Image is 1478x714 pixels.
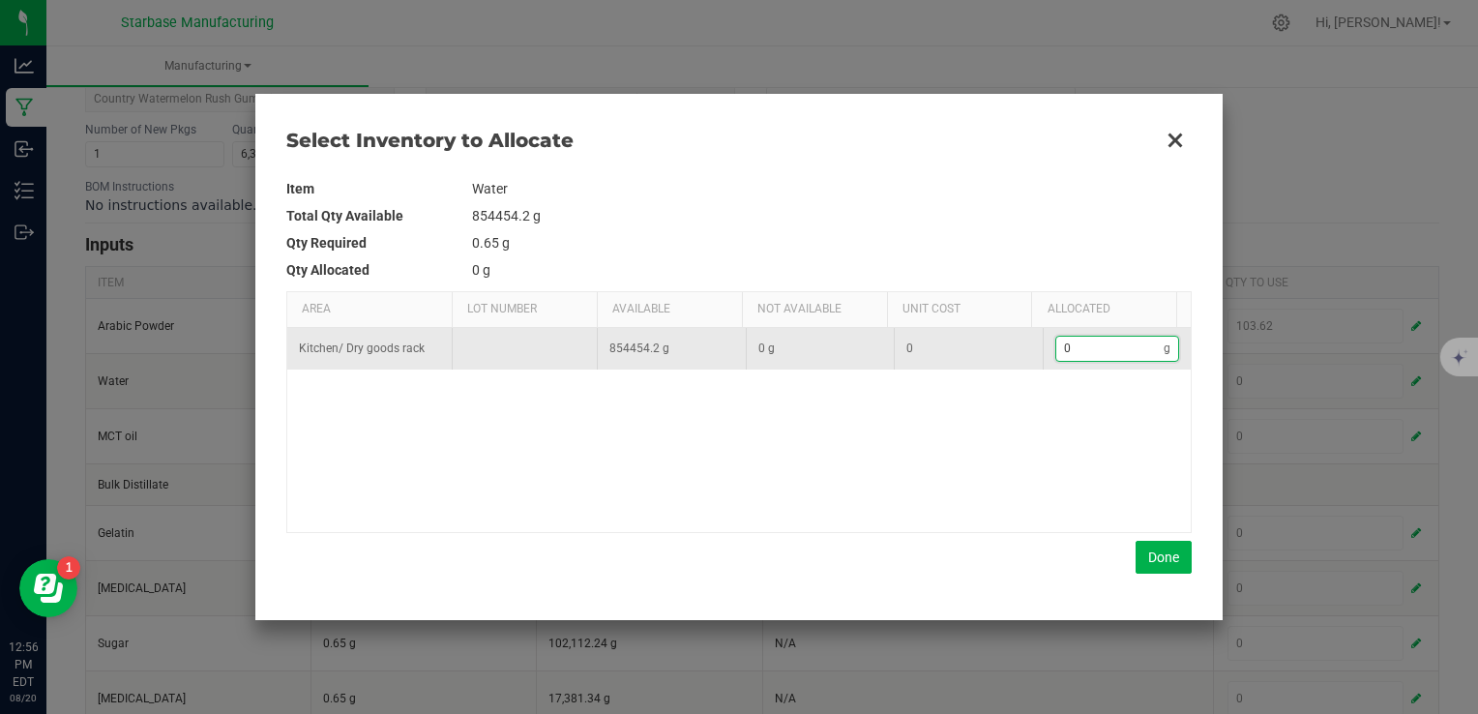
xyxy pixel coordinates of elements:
[902,301,961,317] span: Unit Cost
[57,556,80,580] iframe: Resource center unread badge
[1048,301,1110,317] span: Allocated
[286,202,472,229] th: Total Qty Available
[597,328,746,370] td: 854454.2 g
[1136,541,1192,574] button: Done
[757,301,842,317] span: Not Available
[286,127,1155,154] span: Select Inventory to Allocate
[1164,341,1178,357] span: g
[746,328,895,370] td: 0 g
[302,301,331,317] span: Area
[612,301,670,317] span: Available
[1155,120,1196,161] button: Close
[472,229,1192,256] td: 0.65 g
[894,328,1043,370] td: 0
[286,229,472,256] th: Qty Required
[472,202,1192,229] td: 854454.2 g
[472,175,1192,202] td: Water
[19,559,77,617] iframe: Resource center
[472,256,1192,283] td: 0 g
[286,175,472,202] th: Item
[286,256,472,283] th: Qty Allocated
[299,342,425,355] span: Kitchen / Dry goods rack
[467,301,537,317] span: Lot Number
[287,292,1191,532] div: Data table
